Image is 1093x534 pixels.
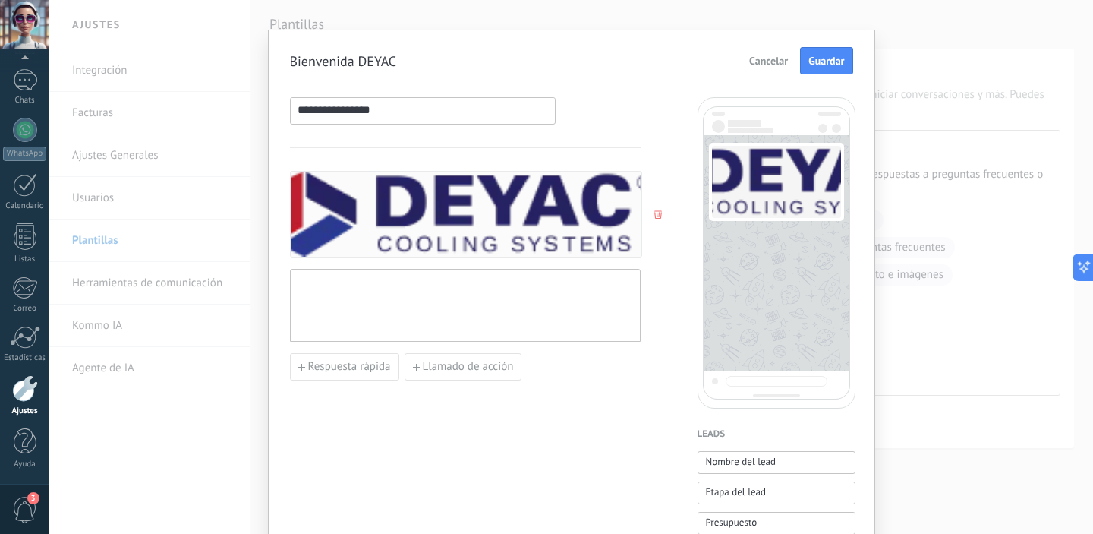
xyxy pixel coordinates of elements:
button: Nombre del lead [698,451,855,474]
span: Etapa del lead [706,485,766,500]
div: Correo [3,304,47,314]
span: 3 [27,492,39,504]
span: Nombre del lead [706,454,776,469]
button: Cancelar [742,49,795,72]
div: Chats [3,96,47,106]
button: Guardar [800,47,852,74]
span: Guardar [808,55,844,66]
img: Preview [712,146,841,218]
h2: Bienvenida DEYAC [290,52,397,70]
div: Ayuda [3,460,47,469]
div: WhatsApp [3,147,46,161]
div: Calendario [3,201,47,211]
button: Etapa del lead [698,482,855,504]
div: Ajustes [3,406,47,416]
img: Preview [280,172,651,257]
span: Respuesta rápida [308,362,391,372]
button: Respuesta rápida [290,353,399,381]
span: Cancelar [749,55,788,66]
h4: Leads [698,427,855,442]
div: Estadísticas [3,353,47,363]
div: Listas [3,254,47,264]
span: Llamado de acción [423,362,514,372]
span: Presupuesto [706,515,758,530]
button: Llamado de acción [405,353,522,381]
